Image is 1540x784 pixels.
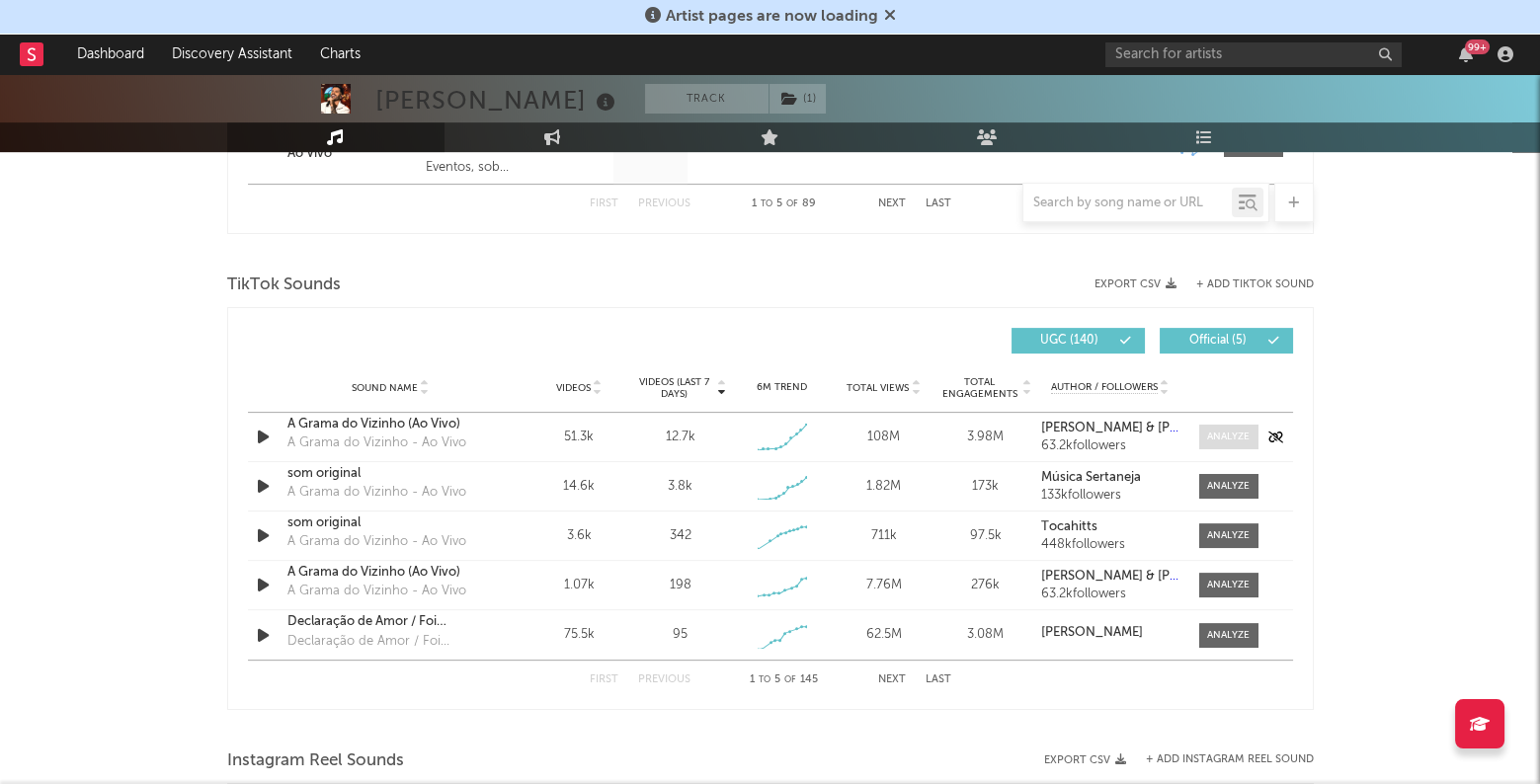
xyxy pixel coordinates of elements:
a: [PERSON_NAME] [1041,626,1178,640]
div: 99 + [1465,39,1490,54]
div: A Grama do Vizinho - Ao Vivo [287,433,466,453]
div: 133k followers [1041,489,1178,503]
span: Official ( 5 ) [1173,335,1263,347]
a: [PERSON_NAME] & [PERSON_NAME] & [PERSON_NAME] [1041,570,1178,584]
div: 173k [939,477,1031,497]
div: 711k [838,526,930,546]
span: Instagram Reel Sounds [227,749,404,773]
div: 3.6k [533,526,625,546]
strong: [PERSON_NAME] & [PERSON_NAME] & [PERSON_NAME] [1041,570,1376,583]
input: Search for artists [1105,42,1402,67]
a: Música Sertaneja [1041,471,1178,485]
div: 3.08M [939,625,1031,645]
div: 75.5k [533,625,625,645]
div: 63.2k followers [1041,588,1178,601]
div: 448k followers [1041,538,1178,552]
div: 342 [670,526,691,546]
div: A Grama do Vizinho - Ao Vivo [287,582,466,601]
div: + Add Instagram Reel Sound [1126,754,1314,765]
div: 6M Trend [736,380,828,395]
span: to [759,675,770,684]
a: Discovery Assistant [158,35,306,74]
div: Declaração de Amor / Foi [DEMOGRAPHIC_DATA] - Ao Vivo [287,632,494,652]
div: 97.5k [939,526,1031,546]
button: Last [926,674,951,685]
button: + Add TikTok Sound [1196,279,1314,290]
button: + Add Instagram Reel Sound [1146,754,1314,765]
strong: [PERSON_NAME] & [PERSON_NAME] & [PERSON_NAME] [1041,422,1376,434]
button: Track [645,84,769,114]
button: Previous [638,674,690,685]
span: Sound Name [352,382,418,394]
a: Dashboard [63,35,158,74]
div: A Grama do Vizinho - Ao Vivo [287,532,466,552]
div: 108M [838,428,930,447]
a: Tocahitts [1041,520,1178,534]
span: Videos [556,382,591,394]
div: 62.5M [838,625,930,645]
a: som original [287,513,494,533]
button: Export CSV [1094,278,1176,290]
div: 63.2k followers [1041,439,1178,453]
div: 1 5 145 [730,668,839,692]
button: 99+ [1459,46,1473,62]
a: som original [287,464,494,484]
div: 7.76M [838,576,930,595]
strong: [PERSON_NAME] [1041,626,1143,639]
div: 1.82M [838,477,930,497]
span: Author / Followers [1051,381,1158,394]
button: First [590,674,618,685]
div: 198 [670,576,691,595]
div: A Grama do Vizinho - Ao Vivo [287,483,466,503]
button: Official(5) [1160,328,1293,353]
div: 12.7k [666,428,695,447]
div: 3.98M [939,428,1031,447]
span: Artist pages are now loading [666,9,878,25]
div: 3.8k [668,477,692,497]
span: Total Views [847,382,909,394]
div: 95 [673,625,688,645]
a: [PERSON_NAME] & [PERSON_NAME] & [PERSON_NAME] [1041,422,1178,435]
span: Total Engagements [939,376,1019,400]
div: 1.07k [533,576,625,595]
span: Videos (last 7 days) [634,376,714,400]
a: Declaração de Amor / Foi [DEMOGRAPHIC_DATA] - Ao Vivo [287,612,494,632]
div: 14.6k [533,477,625,497]
button: Export CSV [1044,754,1126,766]
a: A Grama do Vizinho (Ao Vivo) [287,415,494,434]
button: + Add TikTok Sound [1176,279,1314,290]
span: TikTok Sounds [227,274,341,297]
span: UGC ( 140 ) [1024,335,1115,347]
a: Charts [306,35,374,74]
span: of [784,675,796,684]
strong: Música Sertaneja [1041,471,1141,484]
strong: Tocahitts [1041,520,1097,533]
input: Search by song name or URL [1023,196,1232,211]
button: Next [878,674,906,685]
span: ( 1 ) [769,84,827,114]
a: A Grama do Vizinho (Ao Vivo) [287,563,494,583]
div: [PERSON_NAME] [375,84,620,117]
div: 276k [939,576,1031,595]
button: (1) [770,84,826,114]
span: Dismiss [884,9,896,25]
button: UGC(140) [1012,328,1145,353]
div: 51.3k [533,428,625,447]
